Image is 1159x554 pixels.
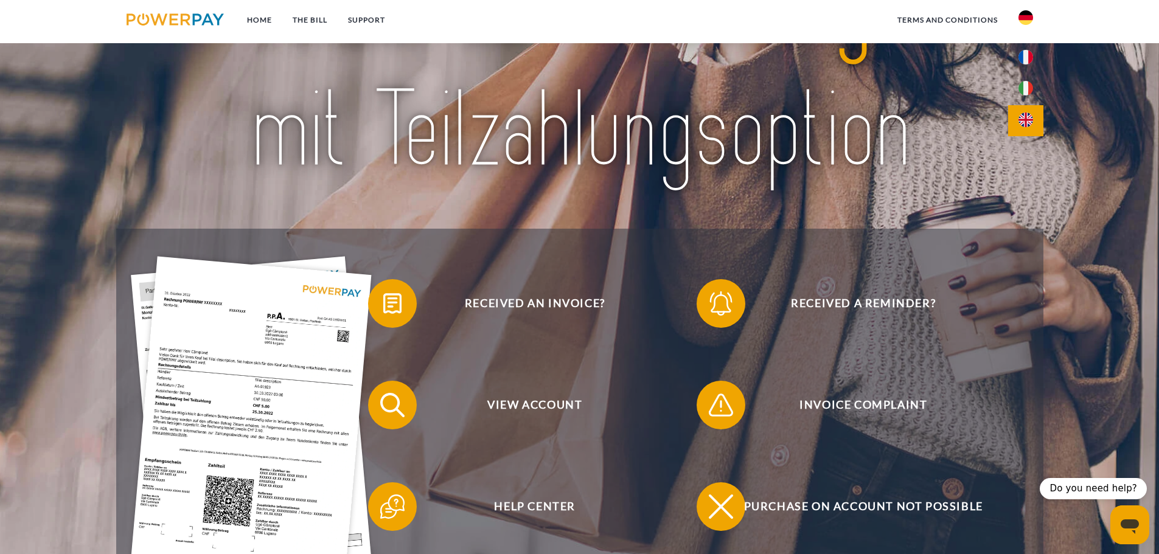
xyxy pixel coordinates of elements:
button: Purchase on account not possible [697,482,1013,531]
img: fr [1018,50,1033,64]
font: SUPPORT [348,15,385,24]
img: it [1018,81,1033,95]
button: Help Center [368,482,684,531]
font: THE BILL [293,15,327,24]
img: qb_help.svg [377,491,408,522]
font: terms and conditions [897,15,998,24]
button: Invoice complaint [697,381,1013,429]
iframe: Schaltfläche zum Öffnen des Messaging-Fensters; Konversation läuft [1110,505,1149,544]
img: logo-powerpay.svg [127,13,224,26]
font: Purchase on account not possible [744,499,983,513]
font: Help Center [494,499,576,513]
font: Invoice complaint [799,398,927,411]
a: Home [237,9,282,31]
img: qb_warning.svg [706,390,736,420]
font: Home [247,15,272,24]
font: Received an invoice? [465,296,605,310]
a: terms and conditions [887,9,1008,31]
img: en [1018,113,1033,127]
font: View account [487,398,582,411]
img: de [1018,10,1033,25]
font: Do you need help? [1049,483,1137,494]
a: SUPPORT [338,9,395,31]
button: View account [368,381,684,429]
font: Received a reminder? [791,296,936,310]
img: qb_close.svg [706,491,736,522]
img: qb_bell.svg [706,288,736,319]
a: THE BILL [282,9,338,31]
button: Received a reminder? [697,279,1013,328]
button: Received an invoice? [368,279,684,328]
img: qb_bill.svg [377,288,408,319]
div: Do you need help? [1040,478,1147,499]
img: qb_search.svg [377,390,408,420]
